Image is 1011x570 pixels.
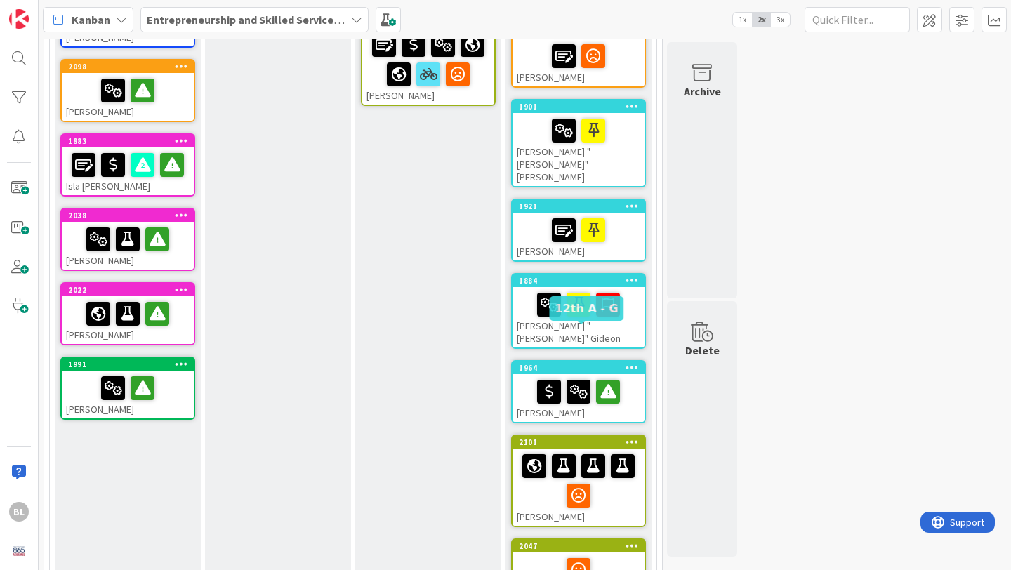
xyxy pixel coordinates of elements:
[771,13,790,27] span: 3x
[513,100,645,186] div: 1901[PERSON_NAME] "[PERSON_NAME]" [PERSON_NAME]
[519,541,645,551] div: 2047
[60,357,195,420] a: 1991[PERSON_NAME]
[513,274,645,347] div: 1884[PERSON_NAME] "[PERSON_NAME]" Gideon
[684,83,721,100] div: Archive
[513,39,645,86] div: [PERSON_NAME]
[68,359,194,369] div: 1991
[519,363,645,373] div: 1964
[511,435,646,527] a: 2101[PERSON_NAME]
[62,209,194,222] div: 2038
[511,360,646,423] a: 1964[PERSON_NAME]
[513,362,645,422] div: 1964[PERSON_NAME]
[685,342,720,359] div: Delete
[513,436,645,526] div: 2101[PERSON_NAME]
[62,73,194,121] div: [PERSON_NAME]
[60,208,195,271] a: 2038[PERSON_NAME]
[68,136,194,146] div: 1883
[513,540,645,552] div: 2047
[513,100,645,113] div: 1901
[62,135,194,195] div: 1883Isla [PERSON_NAME]
[68,211,194,220] div: 2038
[62,135,194,147] div: 1883
[513,287,645,347] div: [PERSON_NAME] "[PERSON_NAME]" Gideon
[62,209,194,270] div: 2038[PERSON_NAME]
[733,13,752,27] span: 1x
[513,362,645,374] div: 1964
[513,436,645,449] div: 2101
[62,358,194,371] div: 1991
[513,213,645,260] div: [PERSON_NAME]
[62,222,194,270] div: [PERSON_NAME]
[9,541,29,561] img: avatar
[60,133,195,197] a: 1883Isla [PERSON_NAME]
[513,113,645,186] div: [PERSON_NAME] "[PERSON_NAME]" [PERSON_NAME]
[62,296,194,344] div: [PERSON_NAME]
[62,60,194,121] div: 2098[PERSON_NAME]
[511,199,646,262] a: 1921[PERSON_NAME]
[362,15,494,105] div: [PERSON_NAME]
[752,13,771,27] span: 2x
[72,11,110,28] span: Kanban
[62,371,194,418] div: [PERSON_NAME]
[362,27,494,105] div: [PERSON_NAME]
[519,437,645,447] div: 2101
[60,282,195,345] a: 2022[PERSON_NAME]
[513,449,645,526] div: [PERSON_NAME]
[68,285,194,295] div: 2022
[62,284,194,344] div: 2022[PERSON_NAME]
[511,273,646,349] a: 1884[PERSON_NAME] "[PERSON_NAME]" Gideon
[511,25,646,88] a: [PERSON_NAME]
[513,274,645,287] div: 1884
[519,102,645,112] div: 1901
[9,9,29,29] img: Visit kanbanzone.com
[513,374,645,422] div: [PERSON_NAME]
[513,200,645,260] div: 1921[PERSON_NAME]
[513,200,645,213] div: 1921
[60,59,195,122] a: 2098[PERSON_NAME]
[511,99,646,187] a: 1901[PERSON_NAME] "[PERSON_NAME]" [PERSON_NAME]
[555,302,619,315] h5: 12th A - G
[519,201,645,211] div: 1921
[519,276,645,286] div: 1884
[62,147,194,195] div: Isla [PERSON_NAME]
[805,7,910,32] input: Quick Filter...
[62,60,194,73] div: 2098
[62,284,194,296] div: 2022
[29,2,64,19] span: Support
[9,502,29,522] div: BL
[361,13,496,106] a: [PERSON_NAME]
[68,62,194,72] div: 2098
[62,358,194,418] div: 1991[PERSON_NAME]
[513,26,645,86] div: [PERSON_NAME]
[147,13,490,27] b: Entrepreneurship and Skilled Services Interventions - [DATE]-[DATE]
